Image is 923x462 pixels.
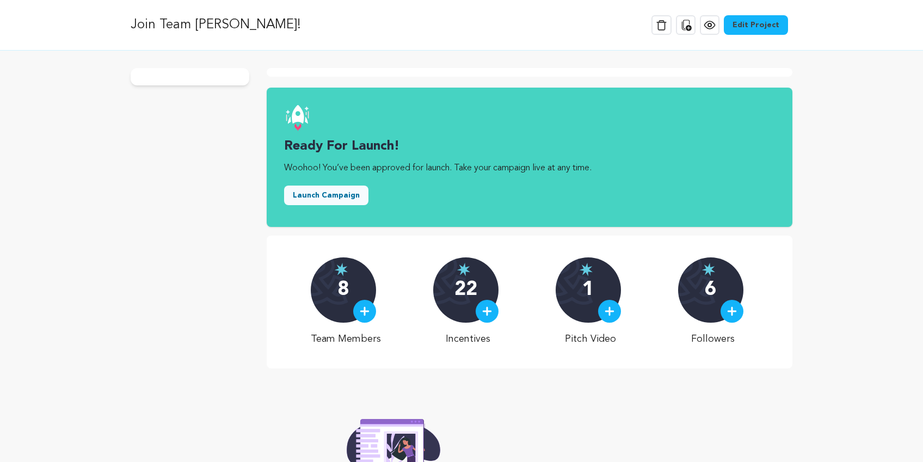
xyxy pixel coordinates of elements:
[727,306,737,316] img: plus.svg
[482,306,492,316] img: plus.svg
[454,279,477,301] p: 22
[284,138,775,155] h3: Ready for launch!
[582,279,594,301] p: 1
[337,279,349,301] p: 8
[284,186,368,205] button: Launch Campaign
[705,279,716,301] p: 6
[433,331,503,347] p: Incentives
[360,306,370,316] img: plus.svg
[284,162,775,175] p: Woohoo! You’ve been approved for launch. Take your campaign live at any time.
[311,331,381,347] p: Team Members
[556,331,626,347] p: Pitch Video
[284,105,310,131] img: launch.svg
[678,331,748,347] p: Followers
[724,15,788,35] a: Edit Project
[131,15,301,35] p: Join Team [PERSON_NAME]!
[605,306,614,316] img: plus.svg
